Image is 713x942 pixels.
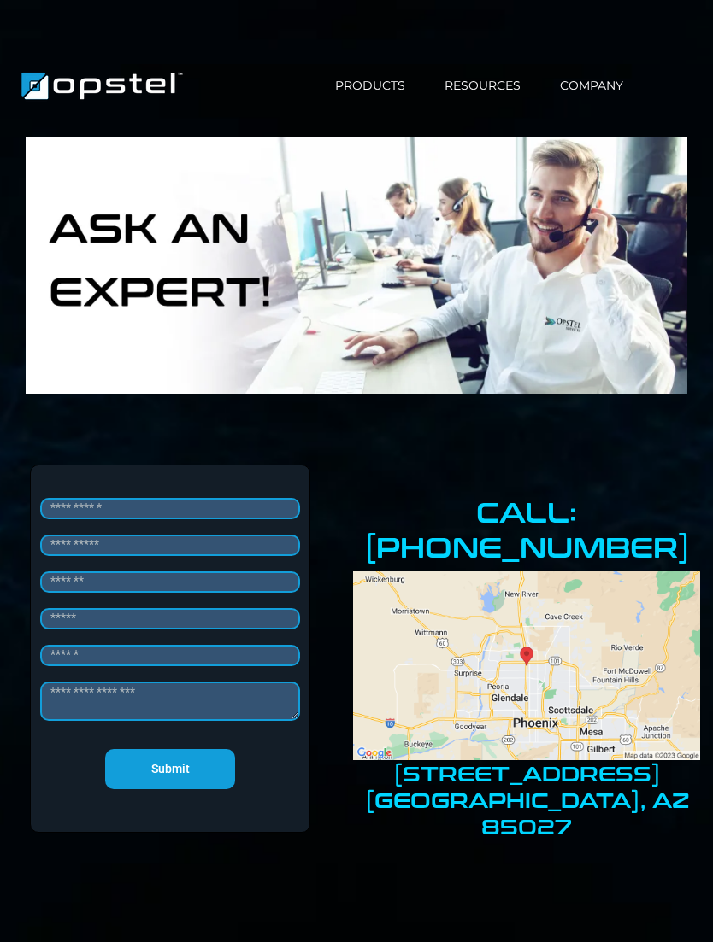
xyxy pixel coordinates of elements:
a: RESOURCES [425,77,540,95]
img: 2550 W Union Hills Dr Suite 350, Phoenix, AZ 85027, USA [353,571,700,760]
a: href [353,571,700,760]
a: PRODUCTS [315,77,425,95]
img: Brand Logo [17,65,187,107]
button: Submit [105,749,235,789]
a: COMPANY [540,77,643,95]
a: https://www.opstel.com/ [17,76,187,92]
h1: [STREET_ADDRESS] [353,760,700,787]
strong: CALL: [PHONE_NUMBER] [364,492,690,566]
p: [GEOGRAPHIC_DATA], AZ 85027 [353,787,700,840]
p: Submit [127,758,214,780]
